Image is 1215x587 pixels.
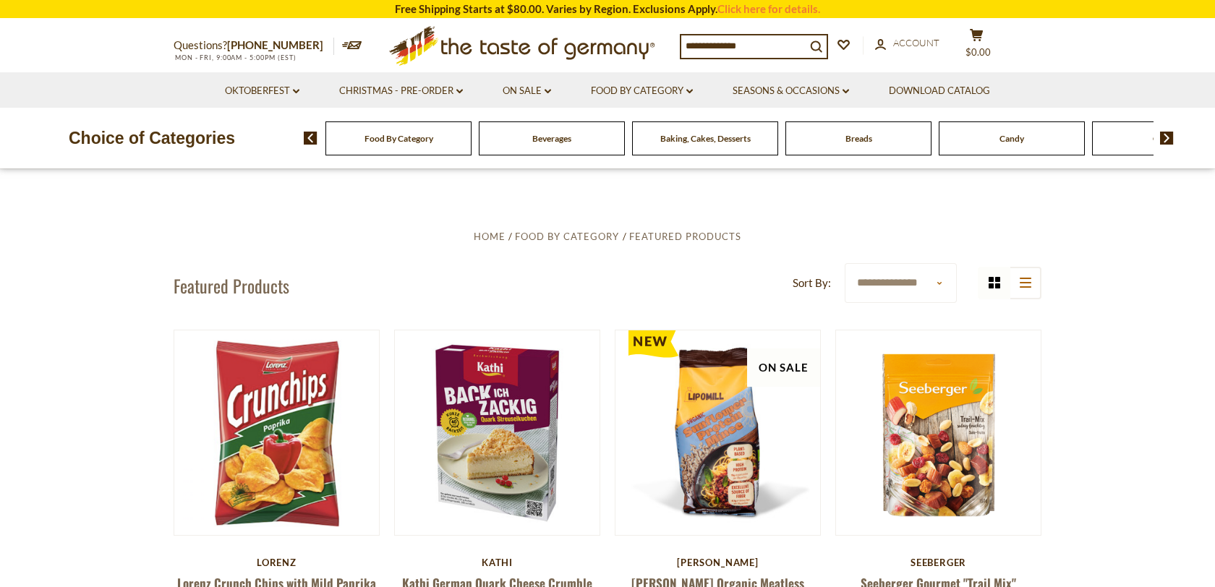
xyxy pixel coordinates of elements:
[836,330,1041,535] img: Seeberger Gourmet "Trail Mix" (Peanuts, Bananas, Rhubarb, Almonds), 150g (5.3oz)
[174,36,334,55] p: Questions?
[304,132,317,145] img: previous arrow
[835,557,1041,568] div: Seeberger
[532,133,571,144] a: Beverages
[955,28,998,64] button: $0.00
[965,46,991,58] span: $0.00
[999,133,1024,144] a: Candy
[660,133,751,144] a: Baking, Cakes, Desserts
[339,83,463,99] a: Christmas - PRE-ORDER
[227,38,323,51] a: [PHONE_NUMBER]
[174,557,380,568] div: Lorenz
[893,37,939,48] span: Account
[503,83,551,99] a: On Sale
[174,330,379,535] img: Lorenz Crunch Chips with Mild Paprika in Bag 5.3 oz - DEAL
[515,231,619,242] a: Food By Category
[174,275,289,296] h1: Featured Products
[591,83,693,99] a: Food By Category
[615,557,821,568] div: [PERSON_NAME]
[394,557,600,568] div: Kathi
[629,231,741,242] a: Featured Products
[875,35,939,51] a: Account
[395,330,600,535] img: Kathi German Quark Cheese Crumble Cake Mix, 545g
[793,274,831,292] label: Sort By:
[364,133,433,144] a: Food By Category
[615,330,820,535] img: Lamotte Organic Meatless "Bolognese" Mix, high Protein, 75g
[889,83,990,99] a: Download Catalog
[225,83,299,99] a: Oktoberfest
[1160,132,1174,145] img: next arrow
[717,2,820,15] a: Click here for details.
[733,83,849,99] a: Seasons & Occasions
[174,53,297,61] span: MON - FRI, 9:00AM - 5:00PM (EST)
[474,231,506,242] a: Home
[845,133,872,144] a: Breads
